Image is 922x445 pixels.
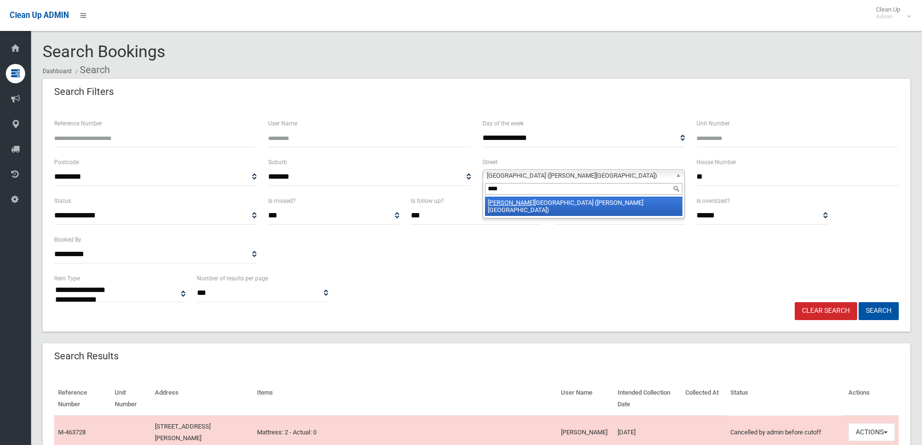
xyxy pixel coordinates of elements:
li: Search [73,61,110,79]
label: Is follow up? [411,196,444,206]
label: Reference Number [54,118,102,129]
th: Intended Collection Date [614,382,681,415]
a: Dashboard [43,68,72,75]
th: Unit Number [111,382,151,415]
th: Items [253,382,557,415]
a: M-463728 [58,429,86,436]
label: User Name [268,118,297,129]
a: [STREET_ADDRESS][PERSON_NAME] [155,423,211,442]
a: Clear Search [795,302,857,320]
label: Suburb [268,157,287,168]
label: Unit Number [696,118,730,129]
label: Is missed? [268,196,296,206]
header: Search Filters [43,82,125,101]
label: Number of results per page [197,273,268,284]
label: Item Type [54,273,80,284]
th: Actions [845,382,899,415]
button: Search [859,302,899,320]
header: Search Results [43,347,130,366]
label: Is oversized? [696,196,730,206]
li: [GEOGRAPHIC_DATA] ([PERSON_NAME][GEOGRAPHIC_DATA]) [485,197,682,216]
label: Postcode [54,157,79,168]
span: [GEOGRAPHIC_DATA] ([PERSON_NAME][GEOGRAPHIC_DATA]) [487,170,672,182]
label: House Number [696,157,736,168]
em: [PERSON_NAME] [488,199,534,206]
span: Clean Up [871,6,910,20]
label: Booked By [54,234,81,245]
button: Actions [848,423,895,441]
th: Status [726,382,845,415]
label: Day of the week [483,118,524,129]
small: Admin [876,13,900,20]
label: Street [483,157,498,168]
th: User Name [557,382,614,415]
th: Reference Number [54,382,111,415]
label: Status [54,196,71,206]
th: Collected At [681,382,726,415]
span: Search Bookings [43,42,166,61]
span: Clean Up ADMIN [10,11,69,20]
th: Address [151,382,253,415]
